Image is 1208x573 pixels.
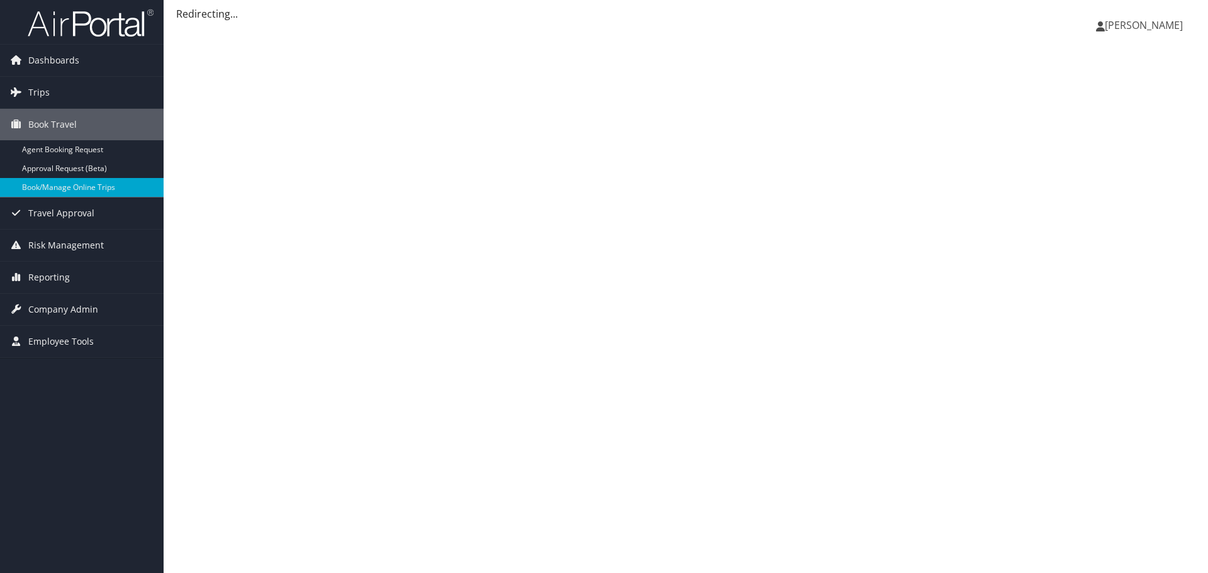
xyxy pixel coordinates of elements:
[28,294,98,325] span: Company Admin
[1096,6,1195,44] a: [PERSON_NAME]
[28,262,70,293] span: Reporting
[1105,18,1183,32] span: [PERSON_NAME]
[28,230,104,261] span: Risk Management
[28,197,94,229] span: Travel Approval
[28,77,50,108] span: Trips
[176,6,1195,21] div: Redirecting...
[28,326,94,357] span: Employee Tools
[28,45,79,76] span: Dashboards
[28,109,77,140] span: Book Travel
[28,8,154,38] img: airportal-logo.png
